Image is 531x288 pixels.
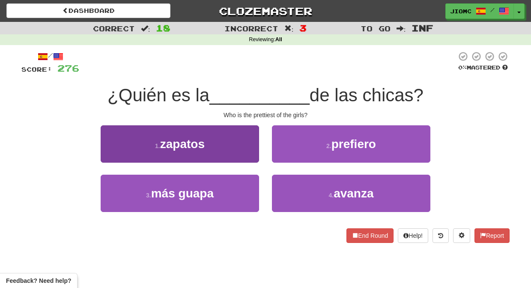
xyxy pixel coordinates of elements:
[445,3,514,19] a: JioMc /
[331,137,376,151] span: prefiero
[433,228,449,243] button: Round history (alt+y)
[397,25,406,32] span: :
[450,7,471,15] span: JioMc
[101,125,259,163] button: 1.zapatos
[272,125,430,163] button: 2.prefiero
[101,175,259,212] button: 3.más guapa
[146,192,151,199] small: 3 .
[272,175,430,212] button: 4.avanza
[310,85,424,105] span: de las chicas?
[21,51,79,62] div: /
[346,228,394,243] button: End Round
[284,25,294,32] span: :
[21,111,510,119] div: Who is the prettiest of the girls?
[156,23,170,33] span: 18
[93,24,135,33] span: Correct
[151,187,214,200] span: más guapa
[183,3,347,18] a: Clozemaster
[474,228,510,243] button: Report
[299,23,307,33] span: 3
[6,276,71,285] span: Open feedback widget
[334,187,373,200] span: avanza
[458,64,467,71] span: 0 %
[57,63,79,73] span: 276
[209,85,310,105] span: __________
[141,25,150,32] span: :
[155,142,160,149] small: 1 .
[490,7,495,13] span: /
[160,137,205,151] span: zapatos
[412,23,433,33] span: Inf
[6,3,170,18] a: Dashboard
[398,228,428,243] button: Help!
[275,36,282,42] strong: All
[107,85,209,105] span: ¿Quién es la
[456,64,510,72] div: Mastered
[328,192,334,199] small: 4 .
[21,66,52,73] span: Score:
[326,142,331,149] small: 2 .
[224,24,278,33] span: Incorrect
[361,24,391,33] span: To go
